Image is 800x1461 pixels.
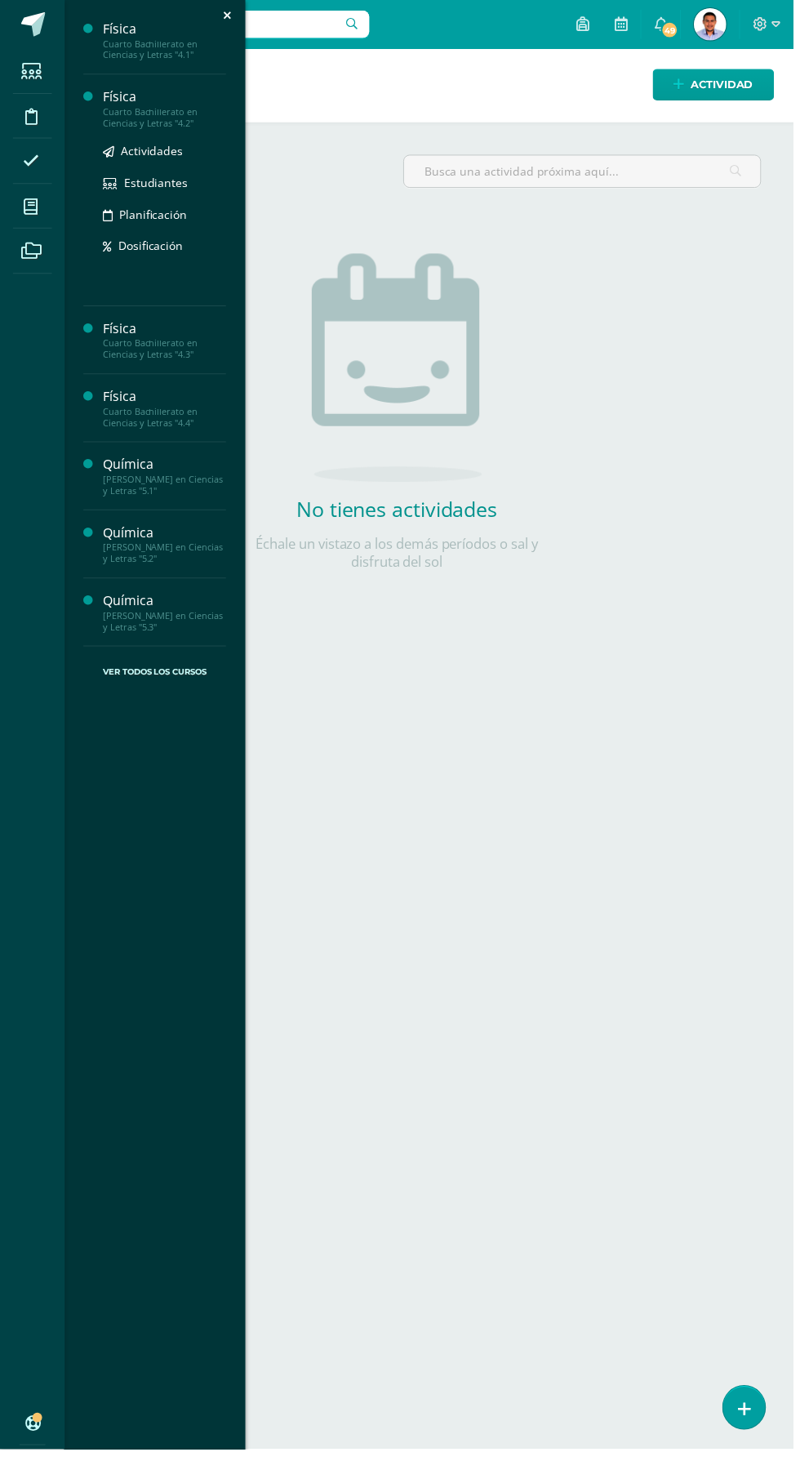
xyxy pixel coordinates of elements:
[84,652,228,704] a: Ver Todos los Cursos
[104,390,228,409] div: Física
[104,390,228,432] a: FísicaCuarto Bachillerato en Ciencias y Letras "4.4"
[104,143,228,162] a: Actividades
[122,145,184,160] span: Actividades
[104,409,228,432] div: Cuarto Bachillerato en Ciencias y Letras "4.4"
[104,20,228,38] div: Física
[104,459,228,478] div: Química
[119,240,184,256] span: Dosificación
[104,528,228,569] a: Química[PERSON_NAME] en Ciencias y Letras "5.2"
[104,596,228,638] a: Química[PERSON_NAME] en Ciencias y Letras "5.3"
[104,238,228,257] a: Dosificación
[104,88,228,107] div: Física
[104,107,228,130] div: Cuarto Bachillerato en Ciencias y Letras "4.2"
[104,459,228,501] a: Química[PERSON_NAME] en Ciencias y Letras "5.1"
[104,322,228,341] div: Física
[104,322,228,363] a: FísicaCuarto Bachillerato en Ciencias y Letras "4.3"
[104,207,228,225] a: Planificación
[104,615,228,638] div: [PERSON_NAME] en Ciencias y Letras "5.3"
[104,596,228,615] div: Química
[104,528,228,546] div: Química
[104,38,228,61] div: Cuarto Bachillerato en Ciencias y Letras "4.1"
[125,176,189,192] span: Estudiantes
[104,175,228,194] a: Estudiantes
[120,208,189,224] span: Planificación
[104,88,228,130] a: FísicaCuarto Bachillerato en Ciencias y Letras "4.2"
[104,478,228,501] div: [PERSON_NAME] en Ciencias y Letras "5.1"
[104,20,228,61] a: FísicaCuarto Bachillerato en Ciencias y Letras "4.1"
[104,546,228,569] div: [PERSON_NAME] en Ciencias y Letras "5.2"
[104,341,228,363] div: Cuarto Bachillerato en Ciencias y Letras "4.3"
